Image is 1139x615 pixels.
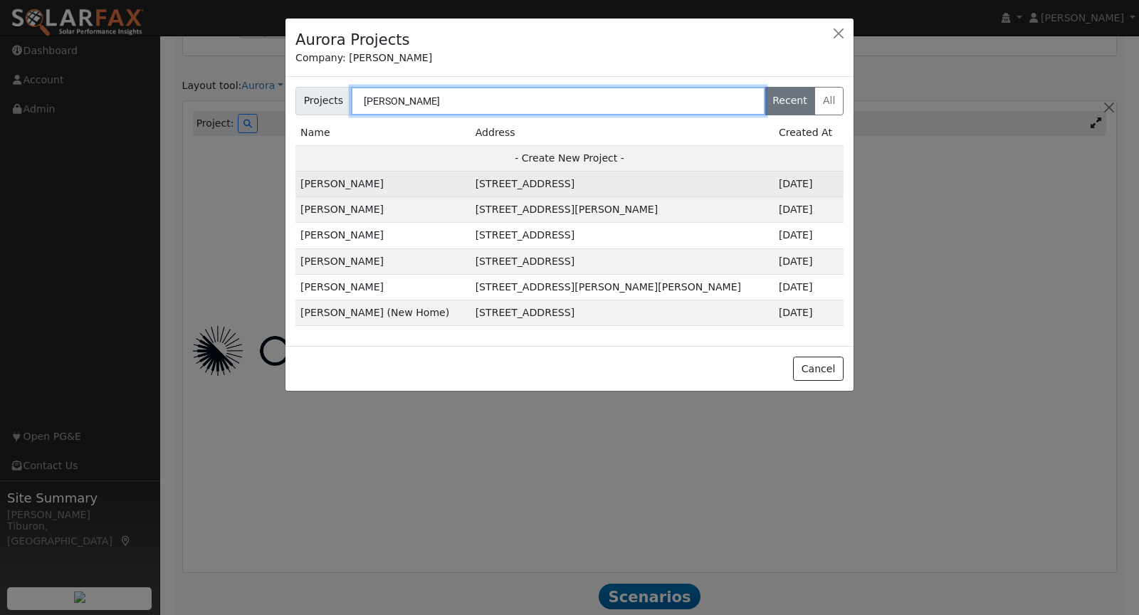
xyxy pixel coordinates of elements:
[774,172,844,197] td: 1d
[295,120,471,146] td: Name
[814,87,844,115] label: All
[295,28,410,51] h4: Aurora Projects
[295,172,471,197] td: [PERSON_NAME]
[471,248,774,274] td: [STREET_ADDRESS]
[295,87,352,115] span: Projects
[295,274,471,300] td: [PERSON_NAME]
[471,274,774,300] td: [STREET_ADDRESS][PERSON_NAME][PERSON_NAME]
[793,357,844,381] button: Cancel
[774,197,844,223] td: 2m
[765,87,816,115] label: Recent
[774,248,844,274] td: 3m
[471,300,774,325] td: [STREET_ADDRESS]
[774,274,844,300] td: 3m
[471,223,774,248] td: [STREET_ADDRESS]
[295,51,844,65] div: Company: [PERSON_NAME]
[295,197,471,223] td: [PERSON_NAME]
[295,300,471,325] td: [PERSON_NAME] (New Home)
[774,300,844,325] td: 4m
[471,172,774,197] td: [STREET_ADDRESS]
[471,197,774,223] td: [STREET_ADDRESS][PERSON_NAME]
[774,120,844,146] td: Created At
[774,223,844,248] td: 2m
[471,120,774,146] td: Address
[295,145,844,171] td: - Create New Project -
[295,223,471,248] td: [PERSON_NAME]
[295,248,471,274] td: [PERSON_NAME]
